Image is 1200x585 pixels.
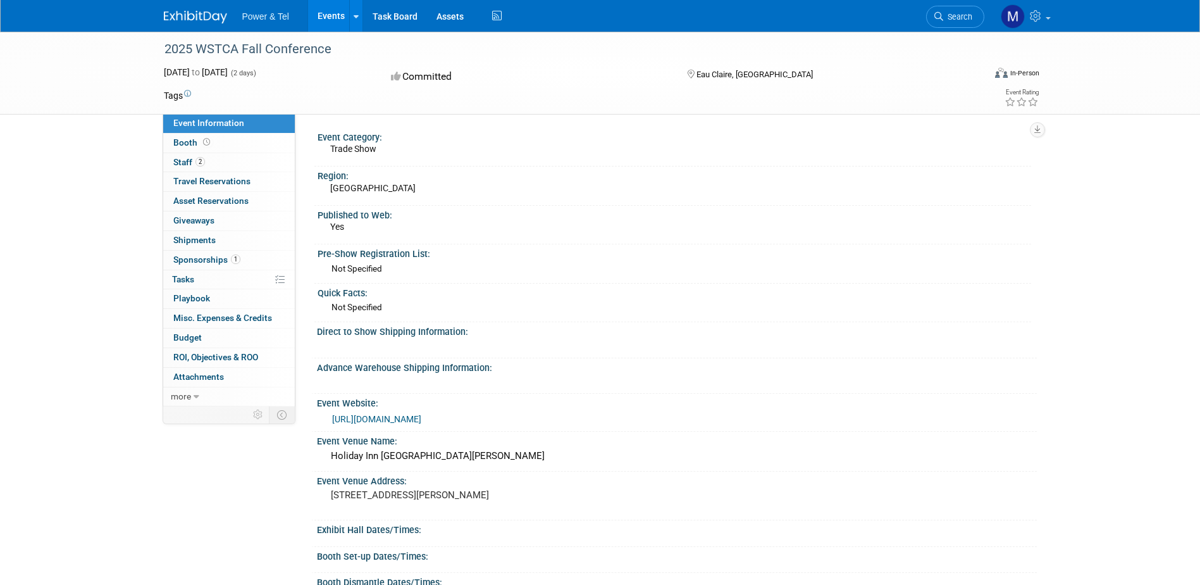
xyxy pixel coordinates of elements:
span: Event Information [173,118,244,128]
div: Event Format [910,66,1040,85]
td: Personalize Event Tab Strip [247,406,269,423]
img: Michael Mackeben [1001,4,1025,28]
span: 1 [231,255,240,264]
span: Shipments [173,235,216,245]
span: Sponsorships [173,255,240,265]
span: Booth not reserved yet [201,137,213,147]
div: 2025 WSTCA Fall Conference [160,38,965,61]
a: Staff2 [163,153,295,172]
span: Playbook [173,293,210,303]
a: Event Information [163,114,295,133]
span: Yes [330,222,344,232]
span: Travel Reservations [173,176,251,186]
span: more [171,391,191,401]
a: ROI, Objectives & ROO [163,348,295,367]
span: Search [943,12,972,22]
a: Travel Reservations [163,172,295,191]
td: Toggle Event Tabs [269,406,295,423]
span: ROI, Objectives & ROO [173,352,258,362]
a: Search [926,6,984,28]
span: Eau Claire, [GEOGRAPHIC_DATA] [696,70,813,79]
div: Published to Web: [318,206,1031,222]
div: Event Venue Name: [317,432,1037,448]
a: Attachments [163,368,295,387]
div: Advance Warehouse Shipping Information: [317,358,1037,374]
span: Tasks [172,274,194,284]
div: Pre-Show Registration List: [318,244,1031,260]
div: Booth Set-up Dates/Times: [317,547,1037,563]
span: Power & Tel [242,11,289,22]
span: Budget [173,332,202,343]
span: Asset Reservations [173,196,249,206]
span: Misc. Expenses & Credits [173,313,272,323]
span: 2 [195,157,205,167]
img: Format-Inperson.png [995,68,1008,78]
a: Misc. Expenses & Credits [163,309,295,328]
div: Quick Facts: [318,284,1031,299]
div: Not Specified [331,263,1027,275]
img: ExhibitDay [164,11,227,23]
div: Event Rating [1005,89,1039,96]
span: Attachments [173,372,224,382]
a: Tasks [163,270,295,289]
span: [DATE] [DATE] [164,67,228,77]
span: Staff [173,157,205,167]
div: Not Specified [331,301,1027,313]
div: Event Venue Address: [317,472,1037,487]
div: Event Category: [318,128,1031,144]
a: Asset Reservations [163,192,295,211]
a: Sponsorships1 [163,251,295,270]
span: Booth [173,137,213,148]
a: Budget [163,329,295,348]
div: Committed [387,66,667,88]
div: Event Website: [317,394,1037,410]
div: In-Person [1010,68,1039,78]
td: Tags [164,89,191,102]
a: Playbook [163,289,295,308]
span: Giveaways [173,215,214,225]
div: Region: [318,167,1031,182]
a: Shipments [163,231,295,250]
div: Exhibit Hall Dates/Times: [317,520,1037,536]
div: Holiday Inn [GEOGRAPHIC_DATA][PERSON_NAME] [326,446,1027,466]
a: Booth [163,134,295,153]
pre: [STREET_ADDRESS][PERSON_NAME] [331,489,603,501]
span: to [190,67,202,77]
span: Trade Show [330,144,376,154]
div: Direct to Show Shipping Information: [317,322,1037,338]
span: (2 days) [230,69,256,77]
a: [URL][DOMAIN_NAME] [332,414,421,424]
span: [GEOGRAPHIC_DATA] [330,183,416,193]
a: more [163,387,295,406]
a: Giveaways [163,211,295,230]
